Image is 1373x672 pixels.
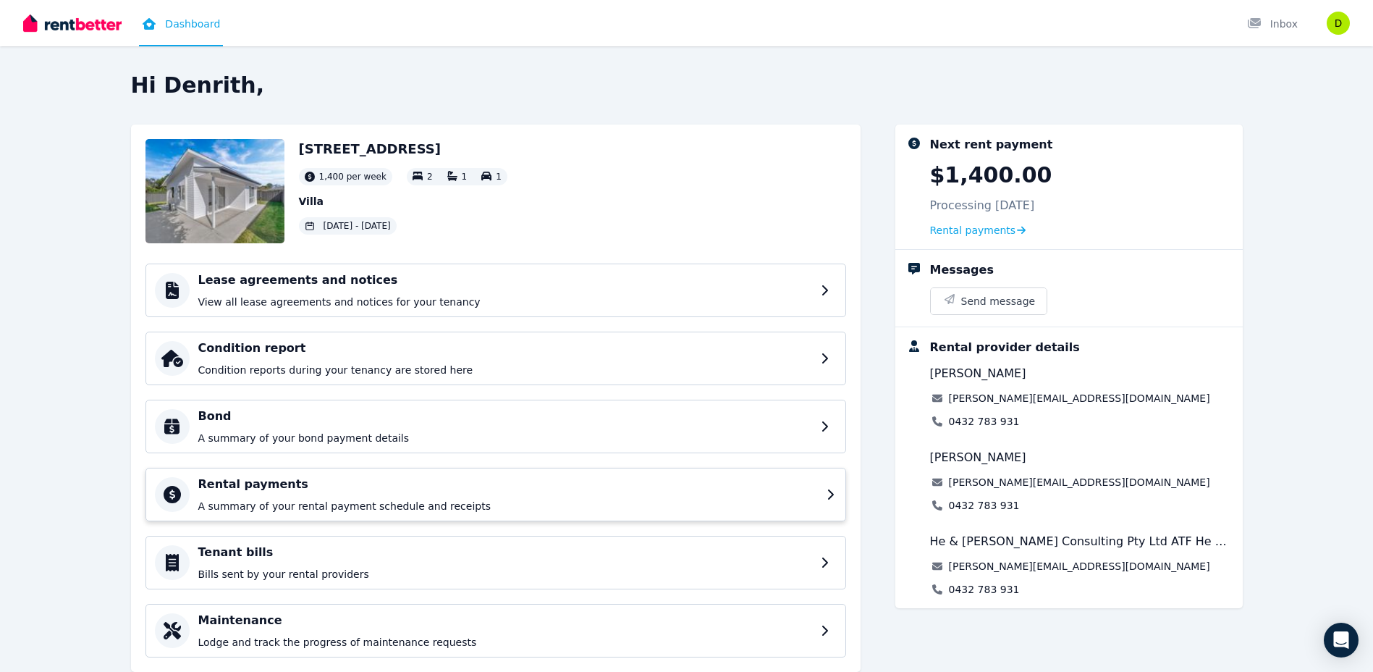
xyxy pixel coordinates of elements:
img: Denrith Pty Ltd T/A Divall’s Earthmoving and Bulk Haulage [1327,12,1350,35]
span: 1 [496,172,502,182]
img: RentBetter [23,12,122,34]
span: 1 [462,172,468,182]
div: Messages [930,261,994,279]
h2: [STREET_ADDRESS] [299,139,507,159]
p: Processing [DATE] [930,197,1035,214]
p: A summary of your bond payment details [198,431,812,445]
span: 1,400 per week [319,171,386,182]
h4: Tenant bills [198,544,812,561]
span: Send message [961,294,1036,308]
div: Rental provider details [930,339,1080,356]
span: He & [PERSON_NAME] Consulting Pty Ltd ATF He & Wang Consulting Trust [930,533,1231,550]
a: 0432 783 931 [949,414,1020,429]
a: [PERSON_NAME][EMAIL_ADDRESS][DOMAIN_NAME] [949,475,1210,490]
div: Open Intercom Messenger [1324,623,1359,658]
p: $1,400.00 [930,162,1052,188]
a: [PERSON_NAME][EMAIL_ADDRESS][DOMAIN_NAME] [949,559,1210,574]
a: 0432 783 931 [949,582,1020,597]
a: [PERSON_NAME][EMAIL_ADDRESS][DOMAIN_NAME] [949,391,1210,406]
h4: Condition report [198,340,812,357]
p: Bills sent by your rental providers [198,567,812,581]
h4: Lease agreements and notices [198,272,812,289]
h4: Maintenance [198,612,812,629]
a: Rental payments [930,223,1026,238]
img: Property Url [145,139,284,243]
h4: Rental payments [198,476,818,493]
div: Next rent payment [930,136,1053,154]
h4: Bond [198,408,812,425]
span: [PERSON_NAME] [930,365,1026,382]
span: [DATE] - [DATE] [324,220,391,232]
p: Villa [299,194,507,209]
p: Condition reports during your tenancy are stored here [198,363,812,377]
button: Send message [931,288,1047,314]
span: [PERSON_NAME] [930,449,1026,466]
h2: Hi Denrith, [131,72,1243,98]
div: Inbox [1247,17,1298,31]
p: Lodge and track the progress of maintenance requests [198,635,812,650]
span: 2 [427,172,433,182]
span: Rental payments [930,223,1016,238]
p: A summary of your rental payment schedule and receipts [198,499,818,513]
a: 0432 783 931 [949,498,1020,513]
p: View all lease agreements and notices for your tenancy [198,295,812,309]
